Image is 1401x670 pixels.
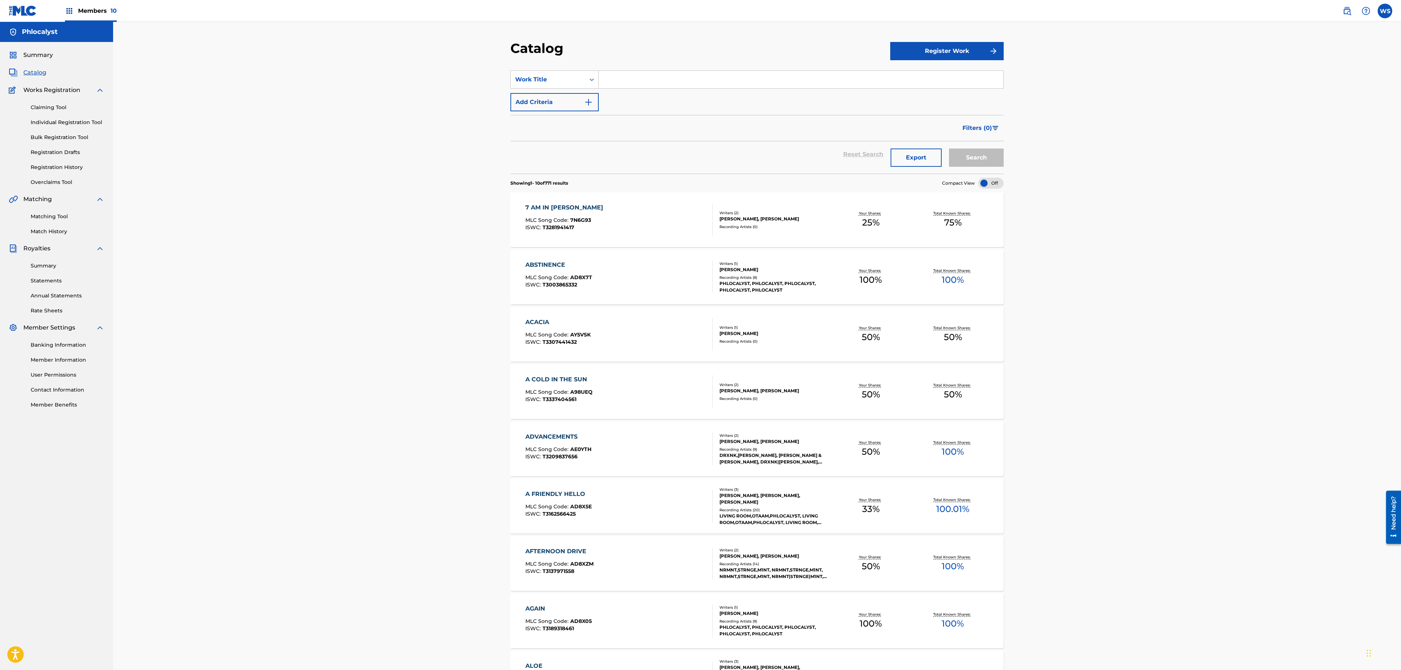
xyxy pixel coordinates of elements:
img: f7272a7cc735f4ea7f67.svg [989,47,998,55]
div: User Menu [1378,4,1392,18]
span: Member Settings [23,323,75,332]
span: 100.01 % [936,502,969,516]
img: search [1343,7,1351,15]
span: 100 % [942,617,964,630]
a: Match History [31,228,104,235]
div: [PERSON_NAME], [PERSON_NAME] [719,438,830,445]
div: Recording Artists ( 14 ) [719,561,830,567]
a: ACACIAMLC Song Code:AY5VSKISWC:T3307441432Writers (1)[PERSON_NAME]Recording Artists (0)Your Share... [510,307,1004,362]
a: Member Information [31,356,104,364]
div: Recording Artists ( 0 ) [719,224,830,230]
span: A98UEQ [570,389,593,395]
button: Filters (0) [958,119,1004,137]
img: Catalog [9,68,18,77]
a: A COLD IN THE SUNMLC Song Code:A98UEQISWC:T3337404561Writers (2)[PERSON_NAME], [PERSON_NAME]Recor... [510,364,1004,419]
img: Member Settings [9,323,18,332]
a: Matching Tool [31,213,104,220]
div: PHLOCALYST, PHLOCALYST, PHLOCALYST, PHLOCALYST, PHLOCALYST [719,280,830,293]
span: 100 % [942,560,964,573]
div: [PERSON_NAME] [719,266,830,273]
div: Recording Artists ( 0 ) [719,396,830,401]
div: Chat Widget [1365,635,1401,670]
a: Claiming Tool [31,104,104,111]
form: Search Form [510,70,1004,174]
div: 7 AM IN [PERSON_NAME] [525,203,607,212]
p: Total Known Shares: [933,497,972,502]
span: MLC Song Code : [525,331,570,338]
div: [PERSON_NAME], [PERSON_NAME] [719,388,830,394]
div: NRMNT,STRNGE,M1NT, NRMNT,STRNGE,M1NT, NRMNT,STRNGE,M1NT, NRMNT|STRNGE|M1NT, NRMNT,STRNGE,M1NT [719,567,830,580]
a: ABSTINENCEMLC Song Code:AD8X7TISWC:T3003865332Writers (1)[PERSON_NAME]Recording Artists (8)PHLOCA... [510,250,1004,304]
div: Help [1359,4,1373,18]
a: Annual Statements [31,292,104,300]
div: Drag [1367,642,1371,664]
span: T3003865332 [543,281,577,288]
div: [PERSON_NAME], [PERSON_NAME] [719,553,830,559]
span: MLC Song Code : [525,274,570,281]
button: Register Work [890,42,1004,60]
a: CatalogCatalog [9,68,46,77]
a: 7 AM IN [PERSON_NAME]MLC Song Code:7N6G93ISWC:T3281941417Writers (2)[PERSON_NAME], [PERSON_NAME]R... [510,192,1004,247]
p: Your Shares: [859,211,883,216]
span: 7N6G93 [570,217,591,223]
p: Total Known Shares: [933,554,972,560]
div: DRXNK,[PERSON_NAME], [PERSON_NAME] & [PERSON_NAME], DRXNK|[PERSON_NAME], [PERSON_NAME],[PERSON_NA... [719,452,830,465]
span: Compact View [942,180,975,186]
p: Total Known Shares: [933,440,972,445]
span: ISWC : [525,511,543,517]
a: AFTERNOON DRIVEMLC Song Code:AD8XZMISWC:T3137971558Writers (2)[PERSON_NAME], [PERSON_NAME]Recordi... [510,536,1004,591]
div: A COLD IN THE SUN [525,375,593,384]
div: Writers ( 1 ) [719,325,830,330]
span: 10 [111,7,117,14]
span: ISWC : [525,568,543,574]
a: Contact Information [31,386,104,394]
span: 50 % [944,388,962,401]
div: Work Title [515,75,581,84]
span: MLC Song Code : [525,561,570,567]
div: Writers ( 2 ) [719,547,830,553]
img: expand [96,244,104,253]
p: Your Shares: [859,382,883,388]
span: Catalog [23,68,46,77]
a: Individual Registration Tool [31,119,104,126]
div: Recording Artists ( 20 ) [719,507,830,513]
a: ADVANCEMENTSMLC Song Code:AE0YTHISWC:T3209837656Writers (2)[PERSON_NAME], [PERSON_NAME]Recording ... [510,421,1004,476]
p: Your Shares: [859,325,883,331]
a: Registration Drafts [31,149,104,156]
div: Writers ( 3 ) [719,659,830,664]
div: LIVING ROOM,OTAAM,PHLOCALYST, LIVING ROOM,OTAAM,PHLOCALYST, LIVING ROOM, OTAAM|LIVING ROOM|PHLOCA... [719,513,830,526]
a: Overclaims Tool [31,178,104,186]
span: AD8XZM [570,561,594,567]
img: Matching [9,195,18,204]
span: AD8X7T [570,274,592,281]
a: Bulk Registration Tool [31,134,104,141]
span: 50 % [944,331,962,344]
div: Recording Artists ( 9 ) [719,619,830,624]
a: Statements [31,277,104,285]
div: Writers ( 2 ) [719,382,830,388]
div: [PERSON_NAME], [PERSON_NAME], [PERSON_NAME] [719,492,830,505]
a: SummarySummary [9,51,53,59]
img: Top Rightsholders [65,7,74,15]
span: 50 % [862,331,880,344]
p: Total Known Shares: [933,268,972,273]
a: Banking Information [31,341,104,349]
div: Writers ( 2 ) [719,433,830,438]
div: Writers ( 1 ) [719,605,830,610]
span: T3281941417 [543,224,574,231]
span: MLC Song Code : [525,446,570,453]
span: AD8X05 [570,618,592,624]
span: Summary [23,51,53,59]
button: Add Criteria [510,93,599,111]
p: Your Shares: [859,497,883,502]
span: Matching [23,195,52,204]
span: 100 % [860,617,882,630]
span: T3189318461 [543,625,574,632]
span: ISWC : [525,224,543,231]
h5: Phlocalyst [22,28,58,36]
p: Your Shares: [859,268,883,273]
span: AY5VSK [570,331,591,338]
span: ISWC : [525,625,543,632]
p: Total Known Shares: [933,325,972,331]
